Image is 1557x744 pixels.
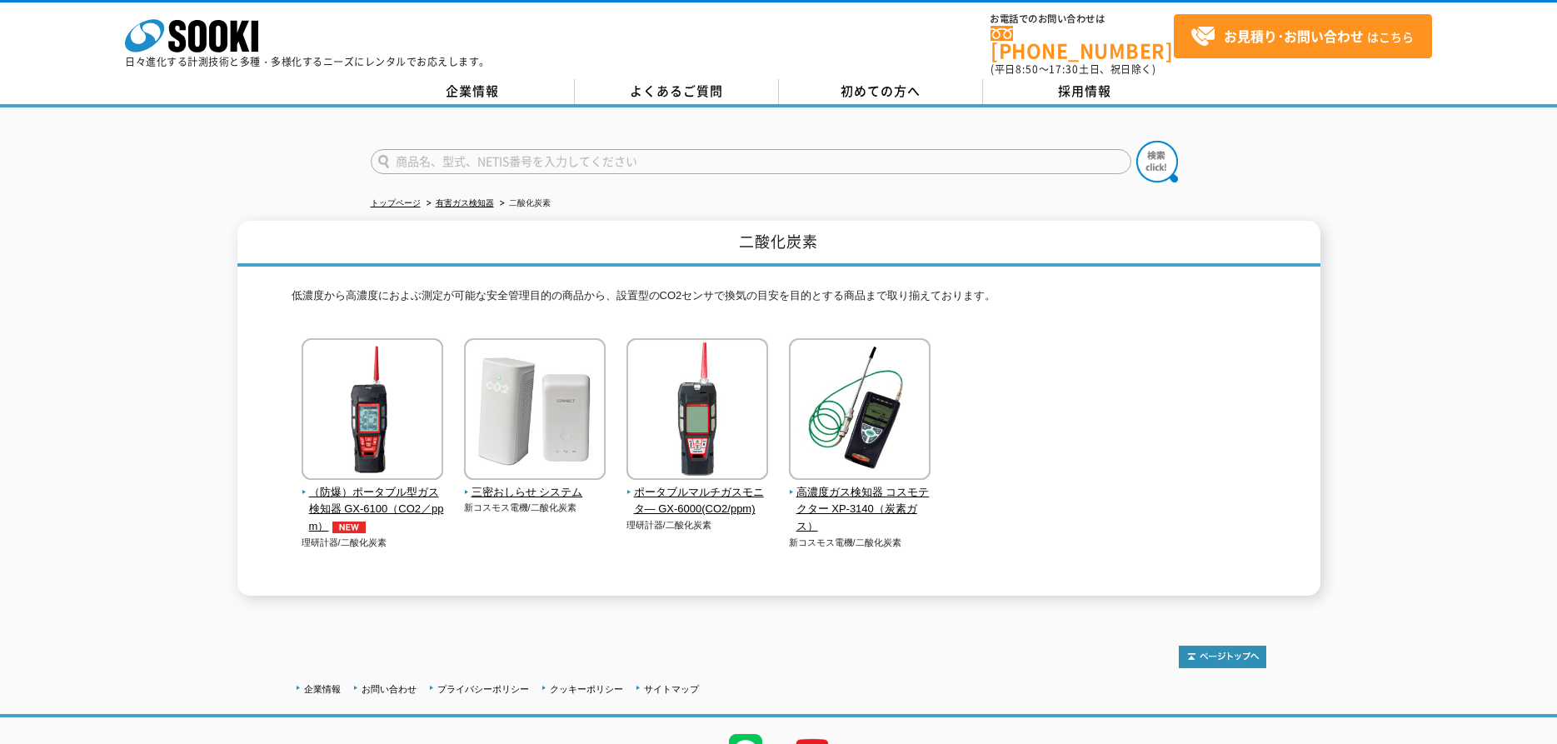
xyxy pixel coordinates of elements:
a: サイトマップ [644,684,699,694]
a: 採用情報 [983,79,1187,104]
img: 三密おしらせ システム [464,338,606,484]
a: 有害ガス検知器 [436,198,494,207]
a: よくあるご質問 [575,79,779,104]
img: トップページへ [1179,646,1266,668]
p: 新コスモス電機/二酸化炭素 [789,536,931,550]
span: 初めての方へ [841,82,921,100]
img: 高濃度ガス検知器 コスモテクター XP-3140（炭素ガス） [789,338,931,484]
span: ポータブルマルチガスモニタ― GX-6000(CO2/ppm) [626,484,769,519]
a: （防爆）ポータブル型ガス検知器 GX-6100（CO2／ppm）NEW [302,468,444,536]
span: (平日 ～ 土日、祝日除く) [991,62,1155,77]
span: 17:30 [1049,62,1079,77]
img: （防爆）ポータブル型ガス検知器 GX-6100（CO2／ppm） [302,338,443,484]
a: トップページ [371,198,421,207]
a: 初めての方へ [779,79,983,104]
img: ポータブルマルチガスモニタ― GX-6000(CO2/ppm) [626,338,768,484]
a: クッキーポリシー [550,684,623,694]
p: 理研計器/二酸化炭素 [626,518,769,532]
a: お見積り･お問い合わせはこちら [1174,14,1432,58]
a: 高濃度ガス検知器 コスモテクター XP-3140（炭素ガス） [789,468,931,536]
li: 二酸化炭素 [497,195,551,212]
span: 三密おしらせ システム [464,484,606,502]
p: 低濃度から高濃度におよぶ測定が可能な安全管理目的の商品から、設置型のCO2センサで換気の目安を目的とする商品まで取り揃えております。 [292,287,1266,313]
span: 高濃度ガス検知器 コスモテクター XP-3140（炭素ガス） [789,484,931,536]
h1: 二酸化炭素 [237,221,1320,267]
span: お電話でのお問い合わせは [991,14,1174,24]
span: （防爆）ポータブル型ガス検知器 GX-6100（CO2／ppm） [302,484,444,536]
img: btn_search.png [1136,141,1178,182]
p: 新コスモス電機/二酸化炭素 [464,501,606,515]
a: プライバシーポリシー [437,684,529,694]
a: 三密おしらせ システム [464,468,606,502]
input: 商品名、型式、NETIS番号を入力してください [371,149,1131,174]
p: 日々進化する計測技術と多種・多様化するニーズにレンタルでお応えします。 [125,57,490,67]
a: 企業情報 [304,684,341,694]
a: ポータブルマルチガスモニタ― GX-6000(CO2/ppm) [626,468,769,518]
span: 8:50 [1016,62,1039,77]
a: [PHONE_NUMBER] [991,26,1174,60]
p: 理研計器/二酸化炭素 [302,536,444,550]
span: はこちら [1190,24,1414,49]
a: お問い合わせ [362,684,417,694]
img: NEW [328,522,370,533]
strong: お見積り･お問い合わせ [1224,26,1364,46]
a: 企業情報 [371,79,575,104]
